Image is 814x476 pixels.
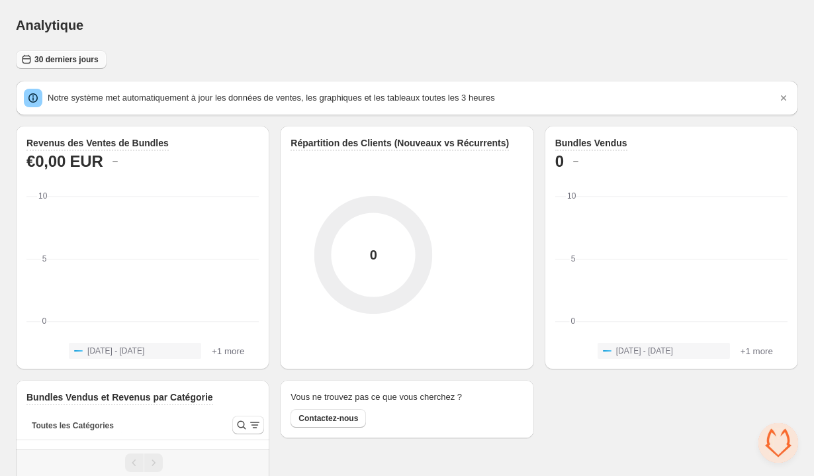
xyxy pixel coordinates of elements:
[555,151,564,172] h2: 0
[69,343,201,359] button: [DATE] - [DATE]
[42,316,47,326] text: 0
[48,93,495,103] span: Notre système met automatiquement à jour les données de ventes, les graphiques et les tableaux to...
[291,136,509,150] h3: Répartition des Clients (Nouveaux vs Récurrents)
[567,191,576,201] text: 10
[291,391,462,404] h2: Vous ne trouvez pas ce que vous cherchez ?
[570,254,575,263] text: 5
[758,423,798,463] a: Ouvrir le chat
[26,391,213,404] h3: Bundles Vendus et Revenus par Catégorie
[16,449,269,476] nav: Pagination
[774,89,793,107] button: Dismiss notification
[555,136,627,150] h3: Bundles Vendus
[208,343,248,359] button: +1 more
[26,151,103,172] h2: €0,00 EUR
[570,316,575,326] text: 0
[598,343,730,359] button: [DATE] - [DATE]
[32,420,114,431] span: Toutes les Catégories
[87,346,144,356] span: [DATE] - [DATE]
[291,409,366,428] button: Contactez-nous
[38,191,48,201] text: 10
[34,54,99,65] span: 30 derniers jours
[16,50,107,69] button: 30 derniers jours
[232,416,264,434] button: Search and filter results
[26,136,169,150] h3: Revenus des Ventes de Bundles
[42,254,47,263] text: 5
[616,346,673,356] span: [DATE] - [DATE]
[737,343,777,359] button: +1 more
[16,17,83,33] h1: Analytique
[298,413,358,424] span: Contactez-nous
